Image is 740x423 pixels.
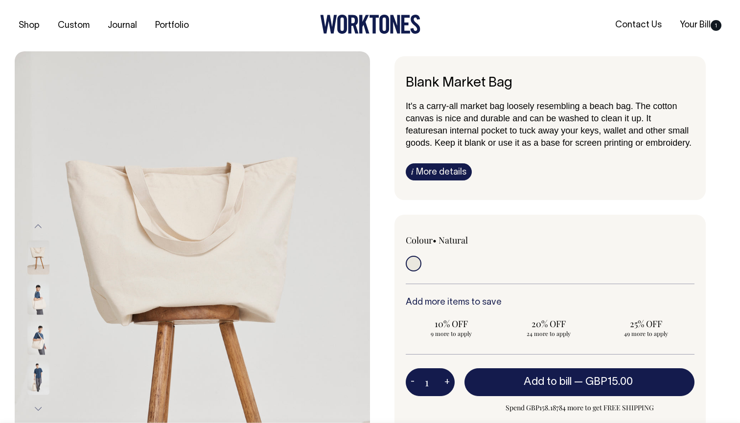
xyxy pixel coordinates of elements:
a: Your Bill1 [676,17,725,33]
span: GBP15.00 [585,377,633,387]
span: an internal pocket to tuck away your keys, wallet and other small goods. Keep it blank or use it ... [406,126,692,148]
span: i [411,166,414,177]
span: 9 more to apply [411,330,492,337]
span: • [433,234,437,246]
img: natural [27,320,49,355]
span: t features [406,113,651,135]
img: natural [27,240,49,274]
button: + [439,373,455,392]
a: Custom [54,18,93,34]
img: natural [27,360,49,395]
span: It's a carry-all market bag loosely resembling a beach bag. The cotton canvas is nice and durable... [406,101,677,123]
a: Portfolio [151,18,193,34]
button: Add to bill —GBP15.00 [464,368,694,396]
span: 20% OFF [508,318,590,330]
span: 1 [711,20,721,31]
a: Contact Us [611,17,666,33]
span: Spend GBP158.18784 more to get FREE SHIPPING [464,402,694,414]
span: — [574,377,635,387]
h6: Blank Market Bag [406,76,694,91]
div: Colour [406,234,521,246]
span: 25% OFF [605,318,687,330]
img: natural [27,280,49,314]
input: 25% OFF 49 more to apply [600,315,692,340]
span: 49 more to apply [605,330,687,337]
label: Natural [439,234,468,246]
button: - [406,373,419,392]
h6: Add more items to save [406,298,694,308]
span: 10% OFF [411,318,492,330]
span: Add to bill [524,377,572,387]
a: Shop [15,18,44,34]
input: 20% OFF 24 more to apply [503,315,595,340]
input: 10% OFF 9 more to apply [406,315,497,340]
button: Next [31,398,46,420]
a: Journal [104,18,141,34]
span: 24 more to apply [508,330,590,337]
button: Previous [31,216,46,238]
a: iMore details [406,163,472,180]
